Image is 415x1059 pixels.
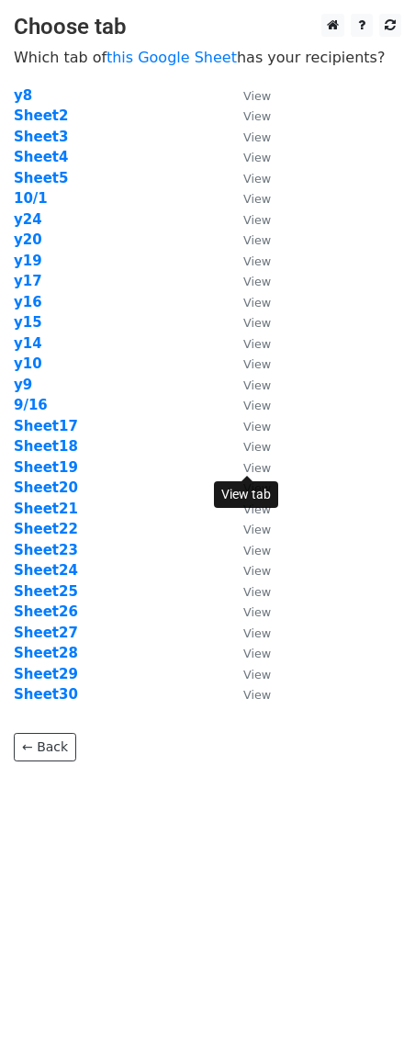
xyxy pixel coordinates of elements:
[225,170,271,186] a: View
[14,666,78,682] a: Sheet29
[14,87,32,104] a: y8
[243,544,271,558] small: View
[14,107,68,124] a: Sheet2
[243,296,271,310] small: View
[243,523,271,536] small: View
[14,129,68,145] a: Sheet3
[14,397,48,413] a: 9/16
[225,625,271,641] a: View
[243,440,271,454] small: View
[14,253,42,269] a: y19
[243,316,271,330] small: View
[14,583,78,600] a: Sheet25
[14,335,42,352] a: y14
[225,294,271,310] a: View
[225,501,271,517] a: View
[14,459,78,476] a: Sheet19
[243,151,271,164] small: View
[243,213,271,227] small: View
[14,438,78,455] a: Sheet18
[243,605,271,619] small: View
[225,149,271,165] a: View
[14,562,78,579] strong: Sheet24
[225,438,271,455] a: View
[225,603,271,620] a: View
[225,107,271,124] a: View
[14,645,78,661] a: Sheet28
[243,647,271,660] small: View
[225,335,271,352] a: View
[225,253,271,269] a: View
[225,87,271,104] a: View
[225,211,271,228] a: View
[14,211,42,228] a: y24
[225,418,271,434] a: View
[14,686,78,703] strong: Sheet30
[243,192,271,206] small: View
[225,521,271,537] a: View
[14,294,42,310] a: y16
[225,314,271,331] a: View
[14,231,42,248] a: y20
[243,420,271,434] small: View
[225,583,271,600] a: View
[225,542,271,558] a: View
[243,585,271,599] small: View
[14,273,42,289] a: y17
[14,355,42,372] a: y10
[243,564,271,578] small: View
[243,399,271,412] small: View
[14,479,78,496] strong: Sheet20
[14,542,78,558] a: Sheet23
[225,562,271,579] a: View
[14,170,68,186] a: Sheet5
[14,418,78,434] a: Sheet17
[14,190,48,207] a: 10/1
[225,377,271,393] a: View
[243,337,271,351] small: View
[243,130,271,144] small: View
[225,190,271,207] a: View
[14,314,42,331] a: y15
[243,502,271,516] small: View
[225,355,271,372] a: View
[14,377,32,393] a: y9
[14,521,78,537] a: Sheet22
[14,733,76,761] a: ← Back
[225,397,271,413] a: View
[107,49,237,66] a: this Google Sheet
[225,129,271,145] a: View
[243,275,271,288] small: View
[243,357,271,371] small: View
[14,14,401,40] h3: Choose tab
[225,273,271,289] a: View
[243,172,271,186] small: View
[225,231,271,248] a: View
[225,459,271,476] a: View
[243,461,271,475] small: View
[323,971,415,1059] iframe: Chat Widget
[14,48,401,67] p: Which tab of has your recipients?
[243,89,271,103] small: View
[14,603,78,620] a: Sheet26
[243,688,271,702] small: View
[14,625,78,641] a: Sheet27
[14,501,78,517] strong: Sheet21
